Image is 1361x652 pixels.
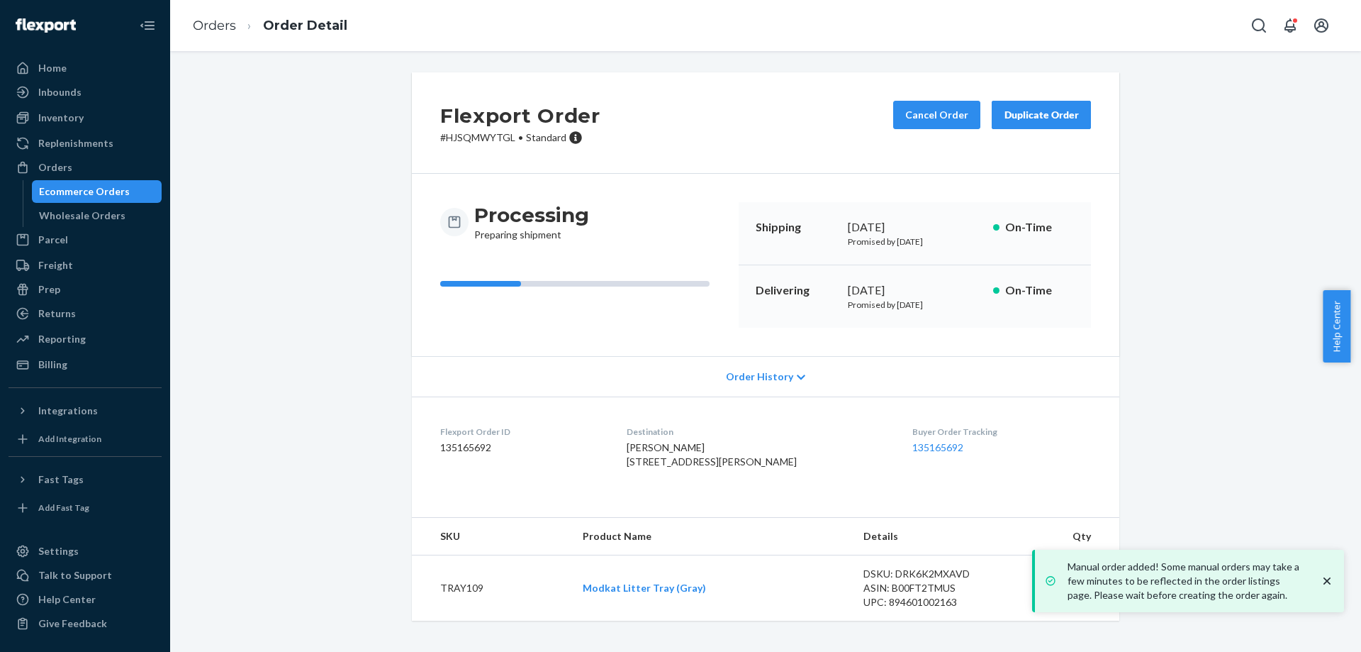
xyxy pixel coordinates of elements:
a: Ecommerce Orders [32,180,162,203]
div: Preparing shipment [474,202,589,242]
p: Shipping [756,219,836,236]
a: Inbounds [9,81,162,104]
div: Inventory [38,111,84,125]
svg: close toast [1320,574,1334,588]
div: Parcel [38,233,68,247]
p: Promised by [DATE] [848,236,982,248]
dt: Destination [627,426,890,438]
p: Manual order added! Some manual orders may take a few minutes to be reflected in the order listin... [1068,560,1306,602]
span: Standard [526,131,566,143]
span: [PERSON_NAME] [STREET_ADDRESS][PERSON_NAME] [627,441,797,468]
button: Fast Tags [9,468,162,491]
span: Order History [726,370,793,384]
div: Orders [38,160,72,175]
button: Close Navigation [133,11,162,40]
a: Home [9,57,162,79]
a: Modkat Litter Tray (Gray) [583,582,706,594]
a: Wholesale Orders [32,204,162,227]
button: Open Search Box [1245,11,1273,40]
div: Inbounds [38,85,82,99]
div: Freight [38,258,73,272]
div: Home [38,61,67,75]
div: Fast Tags [38,473,84,487]
div: Integrations [38,404,98,418]
a: 135165692 [912,441,963,453]
button: Duplicate Order [992,101,1091,129]
a: Help Center [9,588,162,611]
th: Qty [1007,518,1119,556]
h3: Processing [474,202,589,228]
button: Give Feedback [9,612,162,635]
td: 1 [1007,556,1119,621]
button: Integrations [9,399,162,422]
p: Delivering [756,282,836,299]
div: Prep [38,282,60,297]
div: Talk to Support [38,568,112,582]
div: Replenishments [38,136,113,150]
a: Returns [9,302,162,325]
span: • [518,131,523,143]
a: Orders [193,18,236,33]
p: On-Time [1005,282,1074,299]
a: Reporting [9,328,162,350]
a: Settings [9,540,162,563]
a: Orders [9,156,162,179]
div: [DATE] [848,282,982,299]
a: Talk to Support [9,564,162,587]
ol: breadcrumbs [181,5,359,47]
button: Cancel Order [893,101,980,129]
div: DSKU: DRK6K2MXAVD [863,567,997,581]
button: Open notifications [1276,11,1304,40]
dd: 135165692 [440,441,604,455]
th: Details [852,518,1008,556]
button: Open account menu [1307,11,1335,40]
div: Billing [38,358,67,372]
p: Promised by [DATE] [848,299,982,311]
div: Settings [38,544,79,558]
div: Give Feedback [38,617,107,631]
a: Inventory [9,106,162,129]
img: Flexport logo [16,18,76,33]
div: Reporting [38,332,86,346]
div: [DATE] [848,219,982,236]
p: On-Time [1005,219,1074,236]
div: Add Fast Tag [38,502,89,514]
div: Help Center [38,592,96,607]
a: Add Integration [9,428,162,451]
a: Replenishments [9,132,162,155]
th: Product Name [571,518,852,556]
div: Ecommerce Orders [39,184,130,199]
div: Returns [38,306,76,321]
a: Order Detail [263,18,347,33]
dt: Buyer Order Tracking [912,426,1091,438]
div: Wholesale Orders [39,209,125,223]
a: Freight [9,254,162,277]
p: # HJSQMWYTGL [440,131,600,145]
th: SKU [412,518,571,556]
div: Add Integration [38,433,101,445]
a: Prep [9,278,162,301]
a: Billing [9,353,162,376]
h2: Flexport Order [440,101,600,131]
div: Duplicate Order [1004,108,1079,122]
a: Add Fast Tag [9,497,162,519]
dt: Flexport Order ID [440,426,604,438]
div: UPC: 894601002163 [863,595,997,609]
button: Help Center [1323,290,1350,363]
a: Parcel [9,228,162,251]
td: TRAY109 [412,556,571,621]
div: ASIN: B00FT2TMUS [863,581,997,595]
